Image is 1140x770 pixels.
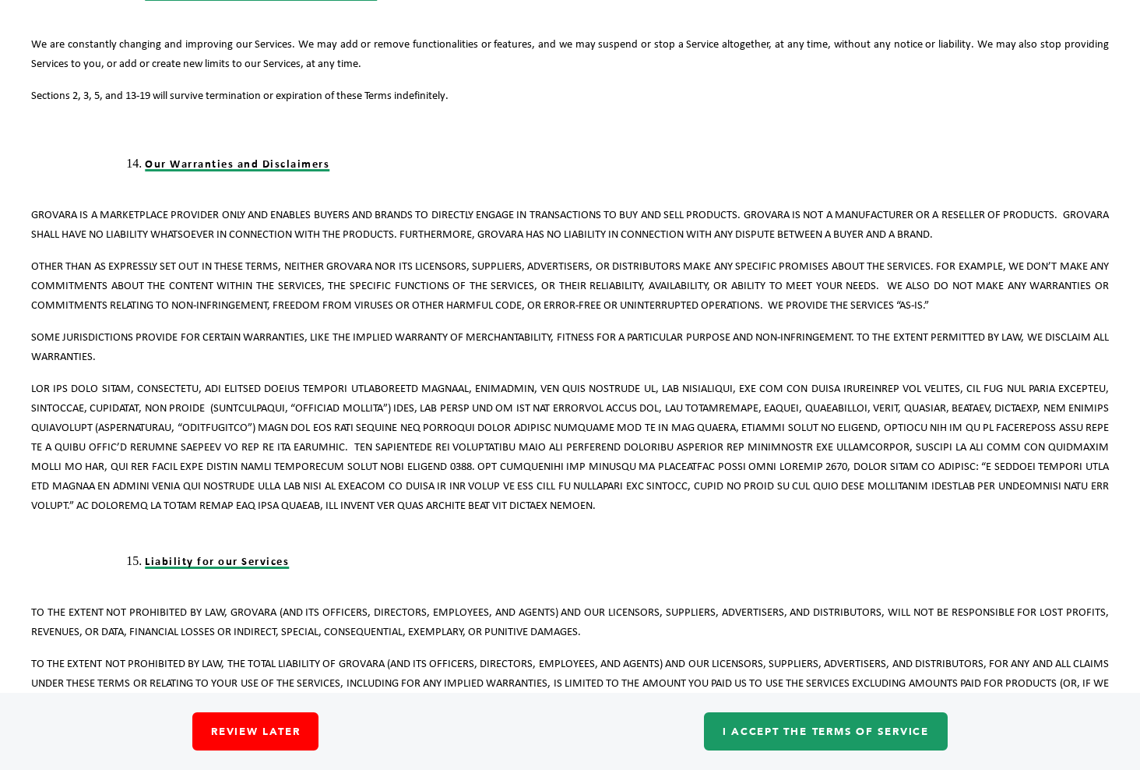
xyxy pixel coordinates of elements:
span: LOR IPS DOLO SITAM, CONSECTETU, ADI ELITSED DOEIUS TEMPORI UTLABOREETD MAGNAAL, ENIMADMIN, VEN QU... [31,383,1109,512]
span: TO THE EXTENT NOT PROHIBITED BY LAW, GROVARA (AND ITS OFFICERS, DIRECTORS, EMPLOYEES, AND AGENTS)... [31,607,1109,638]
span: OTHER THAN AS EXPRESSLY SET OUT IN THESE TERMS, NEITHER GROVARA NOR ITS LICENSORS, SUPPLIERS, ADV... [31,261,1109,312]
span: Our Warranties and Disclaimers [145,159,329,171]
span: SOME JURISDICTIONS PROVIDE FOR CERTAIN WARRANTIES, LIKE THE IMPLIED WARRANTY OF MERCHANTABILITY, ... [31,332,1109,363]
a: Review Later [192,712,318,751]
span: TO THE EXTENT NOT PROHIBITED BY LAW, THE TOTAL LIABILITY OF GROVARA (AND ITS OFFICERS, DIRECTORS,... [31,659,1109,709]
a: I accept the Terms of Service [704,712,948,751]
span: Sections 2, 3, 5, and 13-19 will survive termination or expiration of these Terms indefinitely. [31,90,449,102]
span: GROVARA IS A MARKETPLACE PROVIDER ONLY AND ENABLES BUYERS AND BRANDS TO DIRECTLY ENGAGE IN TRANSA... [31,210,1109,241]
span: We are constantly changing and improving our Services. We may add or remove functionalities or fe... [31,39,1109,70]
span: Liability for our Services [145,556,289,568]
